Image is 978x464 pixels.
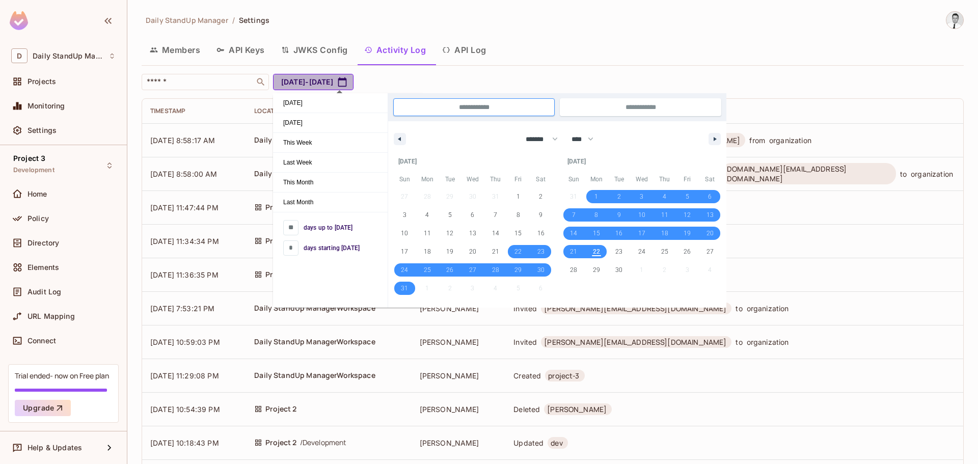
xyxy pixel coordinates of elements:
[608,171,631,187] span: Tue
[273,93,388,113] button: [DATE]
[484,171,507,187] span: Thu
[514,224,522,242] span: 15
[661,224,668,242] span: 18
[208,37,273,63] button: API Keys
[273,37,356,63] button: JWKS Config
[13,166,55,174] span: Development
[684,206,691,224] span: 12
[416,224,439,242] button: 11
[146,15,228,25] span: Daily StandUp Manager
[265,437,296,448] span: Project 2
[661,242,668,261] span: 25
[615,224,622,242] span: 16
[28,337,56,345] span: Connect
[254,370,375,381] span: Daily StandUp Manager Workspace
[150,304,215,313] span: [DATE] 7:53:21 PM
[273,113,388,133] button: [DATE]
[653,206,676,224] button: 11
[698,171,721,187] span: Sat
[150,203,219,212] span: [DATE] 11:47:44 PM
[698,206,721,224] button: 13
[254,168,375,179] span: Daily StandUp Manager Workspace
[608,187,631,206] button: 2
[401,261,408,279] span: 24
[265,202,296,213] span: Project 3
[900,169,907,179] span: to
[471,206,474,224] span: 6
[28,239,59,247] span: Directory
[28,214,49,223] span: Policy
[946,12,963,29] img: Goran Jovanovic
[439,206,461,224] button: 5
[708,187,712,206] span: 6
[416,206,439,224] button: 4
[631,187,654,206] button: 3
[513,304,537,313] span: Invited
[615,261,622,279] span: 30
[562,224,585,242] button: 14
[446,261,453,279] span: 26
[434,37,494,63] button: API Log
[529,206,552,224] button: 9
[28,190,47,198] span: Home
[28,263,59,271] span: Elements
[420,338,479,346] span: [PERSON_NAME]
[608,242,631,261] button: 23
[529,242,552,261] button: 23
[631,206,654,224] button: 10
[684,242,691,261] span: 26
[393,152,552,171] div: [DATE]
[150,405,220,414] span: [DATE] 10:54:39 PM
[33,52,103,60] span: Workspace: Daily StandUp Manager
[653,224,676,242] button: 18
[150,439,219,447] span: [DATE] 10:18:43 PM
[514,261,522,279] span: 29
[424,242,431,261] span: 18
[507,206,530,224] button: 8
[676,206,699,224] button: 12
[401,279,408,297] span: 31
[562,171,585,187] span: Sun
[13,154,45,162] span: Project 3
[507,187,530,206] button: 1
[254,107,403,115] div: Location
[593,242,600,261] span: 22
[28,444,82,452] span: Help & Updates
[513,371,541,380] span: Created
[446,224,453,242] span: 12
[28,288,61,296] span: Audit Log
[698,242,721,261] button: 27
[265,269,296,280] span: Project 2
[446,242,453,261] span: 19
[615,242,622,261] span: 23
[356,37,434,63] button: Activity Log
[273,193,388,212] button: Last Month
[416,242,439,261] button: 18
[10,11,28,30] img: SReyMgAAAABJRU5ErkJggg==
[150,338,220,346] span: [DATE] 10:59:03 PM
[593,224,600,242] span: 15
[593,261,600,279] span: 29
[439,242,461,261] button: 19
[401,242,408,261] span: 17
[273,173,388,193] button: This Month
[507,224,530,242] button: 15
[273,113,388,132] span: [DATE]
[461,242,484,261] button: 20
[28,102,65,110] span: Monitoring
[562,206,585,224] button: 7
[631,171,654,187] span: Wed
[150,237,219,245] span: [DATE] 11:34:34 PM
[150,107,238,115] div: Timestamp
[562,261,585,279] button: 28
[448,206,452,224] span: 5
[769,135,811,145] span: organization
[513,337,537,347] span: Invited
[631,242,654,261] button: 24
[608,206,631,224] button: 9
[684,224,691,242] span: 19
[547,404,607,414] span: [PERSON_NAME]
[548,371,579,380] span: project-3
